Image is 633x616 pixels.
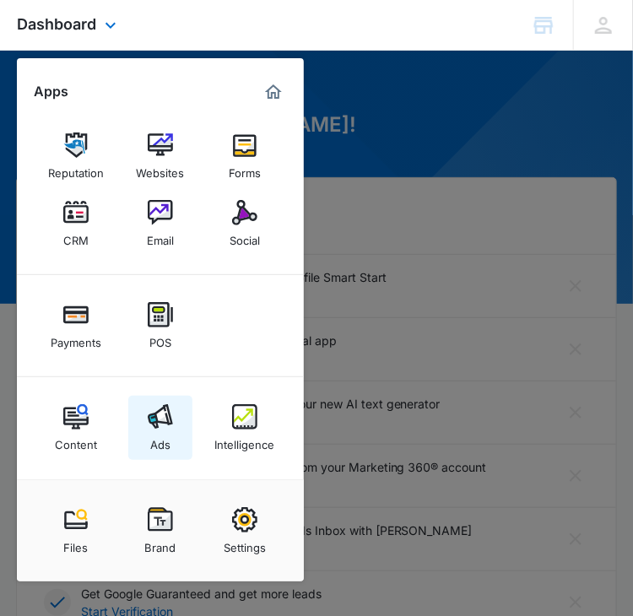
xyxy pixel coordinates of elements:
a: Social [213,192,277,256]
div: Forms [229,158,261,180]
a: Websites [128,124,192,188]
a: Brand [128,499,192,563]
a: Reputation [44,124,108,188]
a: Ads [128,396,192,460]
a: Files [44,499,108,563]
div: Social [230,225,260,247]
div: Files [64,532,89,554]
div: Payments [51,327,101,349]
h2: Apps [34,84,68,100]
div: Reputation [48,158,104,180]
a: Payments [44,294,108,358]
a: Settings [213,499,277,563]
div: Brand [145,532,176,554]
div: POS [149,327,171,349]
span: Dashboard [17,15,96,33]
div: Ads [150,430,170,451]
a: Marketing 360® Dashboard [260,78,287,105]
a: Intelligence [213,396,277,460]
div: Intelligence [215,430,275,451]
div: CRM [63,225,89,247]
div: Websites [137,158,185,180]
div: Email [147,225,174,247]
a: POS [128,294,192,358]
a: CRM [44,192,108,256]
a: Forms [213,124,277,188]
div: Settings [224,532,266,554]
div: Content [55,430,97,451]
a: Email [128,192,192,256]
a: Content [44,396,108,460]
